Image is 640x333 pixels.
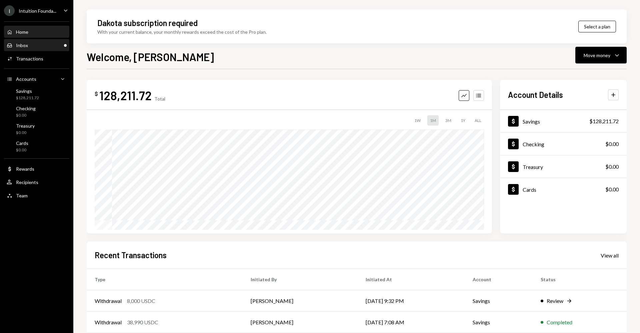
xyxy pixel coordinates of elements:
[16,113,36,118] div: $0.00
[243,269,358,290] th: Initiated By
[500,110,627,132] a: Savings$128,211.72
[4,73,69,85] a: Accounts
[427,115,439,126] div: 1M
[547,318,572,326] div: Completed
[458,115,468,126] div: 1Y
[605,185,619,193] div: $0.00
[584,52,610,59] div: Move money
[16,88,39,94] div: Savings
[154,96,165,102] div: Total
[16,166,34,172] div: Rewards
[95,91,98,97] div: $
[16,56,43,61] div: Transactions
[500,133,627,155] a: Checking$0.00
[4,176,69,188] a: Recipients
[16,179,38,185] div: Recipients
[578,21,616,32] button: Select a plan
[95,318,122,326] div: Withdrawal
[16,147,28,153] div: $0.00
[95,249,167,261] h2: Recent Transactions
[358,269,465,290] th: Initiated At
[95,297,122,305] div: Withdrawal
[523,186,536,193] div: Cards
[16,29,28,35] div: Home
[87,50,214,63] h1: Welcome, [PERSON_NAME]
[523,141,544,147] div: Checking
[127,297,155,305] div: 8,000 USDC
[4,26,69,38] a: Home
[16,123,35,129] div: Treasury
[4,163,69,175] a: Rewards
[358,290,465,312] td: [DATE] 9:32 PM
[4,104,69,120] a: Checking$0.00
[4,86,69,102] a: Savings$128,211.72
[601,252,619,259] a: View all
[127,318,158,326] div: 38,990 USDC
[4,121,69,137] a: Treasury$0.00
[601,252,619,259] div: View all
[4,189,69,201] a: Team
[465,269,533,290] th: Account
[243,290,358,312] td: [PERSON_NAME]
[97,17,198,28] div: Dakota subscription required
[16,95,39,101] div: $128,211.72
[605,140,619,148] div: $0.00
[19,8,56,14] div: Intuition Founda...
[4,39,69,51] a: Inbox
[523,118,540,125] div: Savings
[605,163,619,171] div: $0.00
[16,42,28,48] div: Inbox
[412,115,423,126] div: 1W
[575,47,627,63] button: Move money
[443,115,454,126] div: 3M
[4,5,15,16] div: I
[465,312,533,333] td: Savings
[523,164,543,170] div: Treasury
[472,115,484,126] div: ALL
[358,312,465,333] td: [DATE] 7:08 AM
[500,155,627,178] a: Treasury$0.00
[16,106,36,111] div: Checking
[16,130,35,136] div: $0.00
[4,52,69,64] a: Transactions
[465,290,533,312] td: Savings
[97,28,267,35] div: With your current balance, your monthly rewards exceed the cost of the Pro plan.
[508,89,563,100] h2: Account Details
[500,178,627,200] a: Cards$0.00
[16,140,28,146] div: Cards
[533,269,627,290] th: Status
[87,269,243,290] th: Type
[243,312,358,333] td: [PERSON_NAME]
[16,76,36,82] div: Accounts
[547,297,563,305] div: Review
[99,88,152,103] div: 128,211.72
[16,193,28,198] div: Team
[4,138,69,154] a: Cards$0.00
[589,117,619,125] div: $128,211.72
